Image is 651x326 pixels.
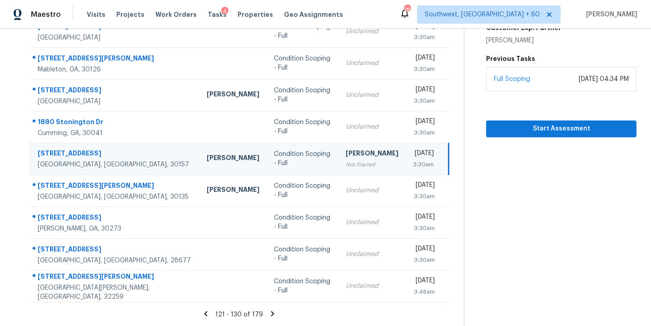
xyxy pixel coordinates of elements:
[425,10,540,19] span: Southwest, [GEOGRAPHIC_DATA] + 60
[38,245,192,256] div: [STREET_ADDRESS]
[215,311,263,318] span: 121 - 130 of 179
[38,213,192,224] div: [STREET_ADDRESS]
[274,213,332,231] div: Condition Scoping - Full
[413,85,435,96] div: [DATE]
[38,54,192,65] div: [STREET_ADDRESS][PERSON_NAME]
[413,117,435,128] div: [DATE]
[404,5,410,15] div: 785
[413,96,435,105] div: 3:30am
[38,117,192,129] div: 1880 Stonington Dr
[207,185,259,196] div: [PERSON_NAME]
[116,10,144,19] span: Projects
[207,153,259,165] div: [PERSON_NAME]
[274,245,332,263] div: Condition Scoping - Full
[346,250,398,259] div: Unclaimed
[221,7,229,16] div: 4
[413,212,435,224] div: [DATE]
[284,10,343,19] span: Geo Assignments
[486,36,561,45] div: [PERSON_NAME]
[38,65,192,74] div: Mableton, GA, 30126
[207,90,259,101] div: [PERSON_NAME]
[413,287,435,296] div: 3:46am
[274,277,332,295] div: Condition Scoping - Full
[486,54,636,63] h5: Previous Tasks
[413,33,435,42] div: 3:30am
[346,218,398,227] div: Unclaimed
[38,85,192,97] div: [STREET_ADDRESS]
[38,256,192,265] div: [GEOGRAPHIC_DATA], [GEOGRAPHIC_DATA], 28677
[413,256,435,265] div: 3:30am
[413,244,435,256] div: [DATE]
[38,272,192,283] div: [STREET_ADDRESS][PERSON_NAME]
[38,224,192,233] div: [PERSON_NAME], GA, 30273
[38,192,192,201] div: [GEOGRAPHIC_DATA], [GEOGRAPHIC_DATA], 30135
[38,129,192,138] div: Cumming, GA, 30041
[582,10,637,19] span: [PERSON_NAME]
[274,22,332,40] div: Condition Scoping - Full
[413,53,435,65] div: [DATE]
[346,160,398,169] div: Not Started
[238,10,273,19] span: Properties
[346,281,398,291] div: Unclaimed
[413,160,434,169] div: 3:30am
[413,128,435,137] div: 3:30am
[38,97,192,106] div: [GEOGRAPHIC_DATA]
[208,11,227,18] span: Tasks
[274,150,332,168] div: Condition Scoping - Full
[274,54,332,72] div: Condition Scoping - Full
[87,10,105,19] span: Visits
[346,90,398,100] div: Unclaimed
[346,27,398,36] div: Unclaimed
[494,76,530,82] a: Full Scoping
[486,120,636,137] button: Start Assessment
[155,10,197,19] span: Work Orders
[413,192,435,201] div: 3:30am
[274,118,332,136] div: Condition Scoping - Full
[38,149,192,160] div: [STREET_ADDRESS]
[346,122,398,131] div: Unclaimed
[346,186,398,195] div: Unclaimed
[413,181,435,192] div: [DATE]
[413,149,434,160] div: [DATE]
[274,181,332,200] div: Condition Scoping - Full
[38,33,192,42] div: [GEOGRAPHIC_DATA]
[346,149,398,160] div: [PERSON_NAME]
[31,10,61,19] span: Maestro
[413,224,435,233] div: 3:30am
[346,59,398,68] div: Unclaimed
[413,65,435,74] div: 3:30am
[38,181,192,192] div: [STREET_ADDRESS][PERSON_NAME]
[274,86,332,104] div: Condition Scoping - Full
[493,123,629,135] span: Start Assessment
[413,276,435,287] div: [DATE]
[38,283,192,301] div: [GEOGRAPHIC_DATA][PERSON_NAME], [GEOGRAPHIC_DATA], 32259
[579,75,629,84] div: [DATE] 04:34 PM
[38,160,192,169] div: [GEOGRAPHIC_DATA], [GEOGRAPHIC_DATA], 30157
